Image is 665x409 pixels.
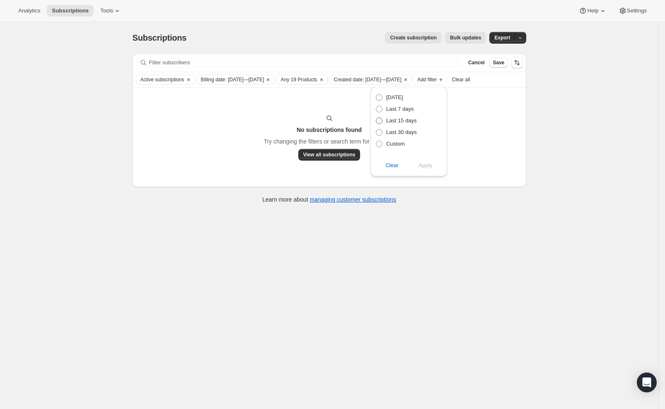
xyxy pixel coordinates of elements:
span: Analytics [18,7,40,14]
span: Subscriptions [52,7,89,14]
p: Learn more about [262,195,396,204]
button: Sort the results [511,57,523,68]
button: Created date: Jul 1, 2025—Jul 31, 2025 [330,75,402,84]
button: Create subscription [385,32,442,44]
span: Active subscriptions [140,76,184,83]
button: Tools [95,5,126,17]
span: Clear all [452,76,470,83]
span: Bulk updates [450,34,481,41]
span: [DATE] [386,94,403,100]
span: Settings [627,7,647,14]
button: Clear [401,75,410,84]
span: Last 7 days [386,106,414,112]
button: Settings [614,5,652,17]
input: Filter subscribers [149,57,460,68]
button: Clear [370,159,414,172]
span: Custom [386,141,405,147]
span: Created date: [DATE]—[DATE] [334,76,402,83]
span: Create subscription [390,34,437,41]
span: Billing date: [DATE]—[DATE] [201,76,264,83]
span: Subscriptions [133,33,187,42]
span: Tools [100,7,113,14]
span: Last 30 days [386,129,417,135]
span: Export [494,34,510,41]
button: View all subscriptions [298,149,360,161]
span: Cancel [468,59,484,66]
p: Try changing the filters or search term for this view. [264,137,394,146]
button: Bulk updates [445,32,486,44]
button: Any 19 Products [276,75,317,84]
button: Help [574,5,612,17]
span: Clear [386,161,399,170]
button: Add filter [414,75,447,85]
span: Help [587,7,598,14]
span: Any 19 Products [281,76,317,83]
button: Analytics [13,5,45,17]
button: Save [489,58,508,68]
span: Save [493,59,504,66]
button: Billing date: Aug 15, 2025—Sep 14, 2025 [197,75,264,84]
span: Last 15 days [386,117,417,124]
button: Subscriptions [47,5,94,17]
button: Clear [184,75,193,84]
h3: No subscriptions found [297,126,362,134]
div: Open Intercom Messenger [637,372,657,392]
span: View all subscriptions [303,151,355,158]
a: managing customer subscriptions [310,196,396,203]
button: Export [489,32,515,44]
button: Cancel [465,58,488,68]
button: Active subscriptions [136,75,184,84]
button: Clear [264,75,272,84]
button: Clear [317,75,326,84]
span: Add filter [417,76,437,83]
button: Clear all [449,75,474,85]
